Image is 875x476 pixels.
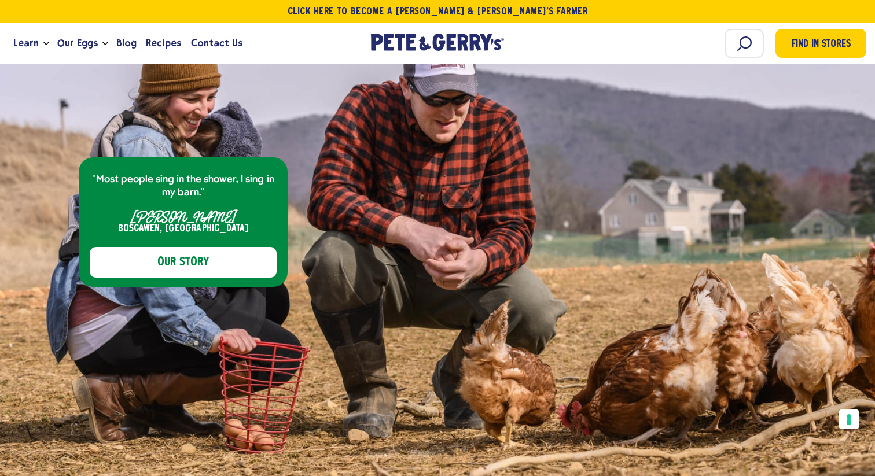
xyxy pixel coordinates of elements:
[90,247,277,278] a: Our Story
[118,224,248,234] div: Boscawen, [GEOGRAPHIC_DATA]
[775,29,866,58] a: Find in Stores
[53,28,102,59] a: Our Eggs
[13,36,39,50] span: Learn
[102,42,108,46] button: Open the dropdown menu for Our Eggs
[186,28,247,59] a: Contact Us
[116,36,137,50] span: Blog
[839,409,859,429] button: Your consent preferences for tracking technologies
[112,28,141,59] a: Blog
[90,173,277,200] p: "Most people sing in the shower, I sing in my barn."
[792,37,851,53] span: Find in Stores
[43,42,49,46] button: Open the dropdown menu for Learn
[141,28,186,59] a: Recipes
[130,211,236,224] div: [PERSON_NAME]
[146,36,181,50] span: Recipes
[9,28,43,59] a: Learn
[725,29,764,58] input: Search
[191,36,242,50] span: Contact Us
[57,36,98,50] span: Our Eggs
